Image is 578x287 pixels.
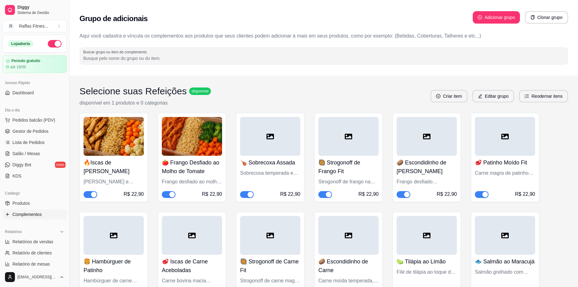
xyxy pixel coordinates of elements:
div: R$ 22,90 [124,191,144,198]
h2: Grupo de adicionais [80,14,148,24]
span: copy [530,15,535,20]
h4: 🍔 Hambúrguer de Patinho [84,257,144,275]
p: disponível em 1 produtos e 0 categorias [80,99,211,107]
span: Relatório de mesas [12,261,50,267]
h4: 🥔 Escondidinho de [PERSON_NAME] [397,158,457,176]
span: plus-circle [478,15,482,20]
span: Diggy Bot [12,162,31,168]
div: Strogonoff de frango na versão leve e saborosa, com arroz integral e brócolis. [318,178,379,186]
article: até 19/09 [10,65,26,70]
button: editEditar grupo [472,90,514,102]
span: Relatórios de vendas [12,239,53,245]
span: R [8,23,14,29]
h4: 🍗 Sobrecoxa Assada [240,158,300,167]
span: Complementos [12,211,42,217]
div: Carne bovina macia salteada com cebola, acompanhada de arroz integral, batata-doce assada e cenoura. [162,277,222,285]
a: Período gratuitoaté 19/09 [2,55,67,73]
span: Dashboard [12,90,34,96]
div: Dia a dia [2,105,67,115]
div: Acesso Rápido [2,78,67,88]
img: product-image [162,117,222,156]
button: plus-circleCriar item [430,90,467,102]
div: Filé de tilápia ao toque de limão, com arroz integral, couve-flor no vapor e cenoura fresquinha. [397,268,457,276]
span: edit [478,94,482,98]
span: ordered-list [525,94,529,98]
div: [PERSON_NAME] e suculento, acompanhado de arroz integral soltinho, couve-flor leve e cenoura. [84,178,144,186]
h4: 🔥Iscas de [PERSON_NAME] [84,158,144,176]
div: R$ 22,90 [280,191,300,198]
span: Sistema de Gestão [17,10,64,15]
span: Diggy [17,5,64,10]
div: Hambúrguer de carne magra, servido com purê de batata-doce e brócolis frescos. [84,277,144,285]
span: Lista de Pedidos [12,139,45,146]
h4: 🥩 Iscas de Carne Aceboladas [162,257,222,275]
h4: 🍅 Frango Desfiado ao Molho de Tomate [162,158,222,176]
span: Pedidos balcão (PDV) [12,117,55,123]
a: Lista de Pedidos [2,137,67,147]
button: Pedidos balcão (PDV) [2,115,67,125]
div: R$ 22,90 [515,191,535,198]
span: Produtos [12,200,30,206]
a: Salão / Mesas [2,149,67,159]
button: Select a team [2,20,67,32]
a: Produtos [2,198,67,208]
span: Relatórios [5,229,22,234]
span: Salão / Mesas [12,150,40,157]
a: Relatório de clientes [2,248,67,258]
a: KDS [2,171,67,181]
div: Carne magra de patinho moído refogada no tempero caseiro, com arroz integral, couve-flor e cenoura. [475,169,535,177]
div: Raffas Fitnes ... [19,23,48,29]
a: Relatórios de vendas [2,237,67,247]
button: Alterar Status [48,40,61,47]
span: Relatório de clientes [12,250,52,256]
span: disponível [190,89,210,94]
h4: 🥘 Strogonoff de Carne Fit [240,257,300,275]
h4: 🥘 Strogonoff de Frango Fit [318,158,379,176]
article: Período gratuito [11,59,40,63]
button: plus-circleAdicionar grupo [473,11,520,24]
a: Dashboard [2,88,67,98]
div: R$ 22,90 [358,191,379,198]
h4: 🥔 Escondidinho de Carne [318,257,379,275]
a: Complementos [2,209,67,219]
input: Buscar grupo ou item de complemento [83,55,564,61]
label: Buscar grupo ou item de complemento [83,49,149,55]
div: Strogonoff de carne magra na versão leve, servido com arroz integral e brócolis. [240,277,300,285]
button: [EMAIL_ADDRESS][DOMAIN_NAME] [2,270,67,285]
button: copyClonar grupo [525,11,568,24]
span: KDS [12,173,21,179]
div: Sobrecoxa temperada e assada lentamente, com arroz integral, mix de legumes coloridos e batata-do... [240,169,300,177]
span: Gestor de Pedidos [12,128,48,134]
span: [EMAIL_ADDRESS][DOMAIN_NAME] [17,275,57,280]
div: R$ 22,90 [437,191,457,198]
div: Salmão grelhado com molho de maracujá leve, servido com arroz integral e brócolis. [475,268,535,276]
a: Relatório de mesas [2,259,67,269]
a: DiggySistema de Gestão [2,2,67,17]
button: ordered-listReodernar itens [519,90,568,102]
a: Gestor de Pedidos [2,126,67,136]
div: Frango desfiado temperado, coberto com purê cremoso de batata-doce, acompanhado de arroz integral. [397,178,457,186]
h4: 🥩 Patinho Moído Fit [475,158,535,167]
a: Diggy Botnovo [2,160,67,170]
h4: 🐟 Salmão ao Maracujá [475,257,535,266]
span: plus-circle [436,94,440,98]
h4: 🍋‍🟩 Tilápia ao Limão [397,257,457,266]
div: R$ 22,90 [202,191,222,198]
h3: Selecione suas Refeições [80,86,187,97]
div: Catálogo [2,188,67,198]
div: Frango desfiado ao molho caseiro de tomate, servido com arroz integral, brócolis frescos e cenoura. [162,178,222,186]
div: Loja aberta [8,40,34,47]
div: Carne moída temperada, coberta por purê de batata-doce cremoso e arroz integral soltinho. [318,277,379,285]
img: product-image [84,117,144,156]
p: Aqui você cadastra e víncula os complementos aos produtos que seus clientes podem adicionar à mai... [80,32,568,40]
